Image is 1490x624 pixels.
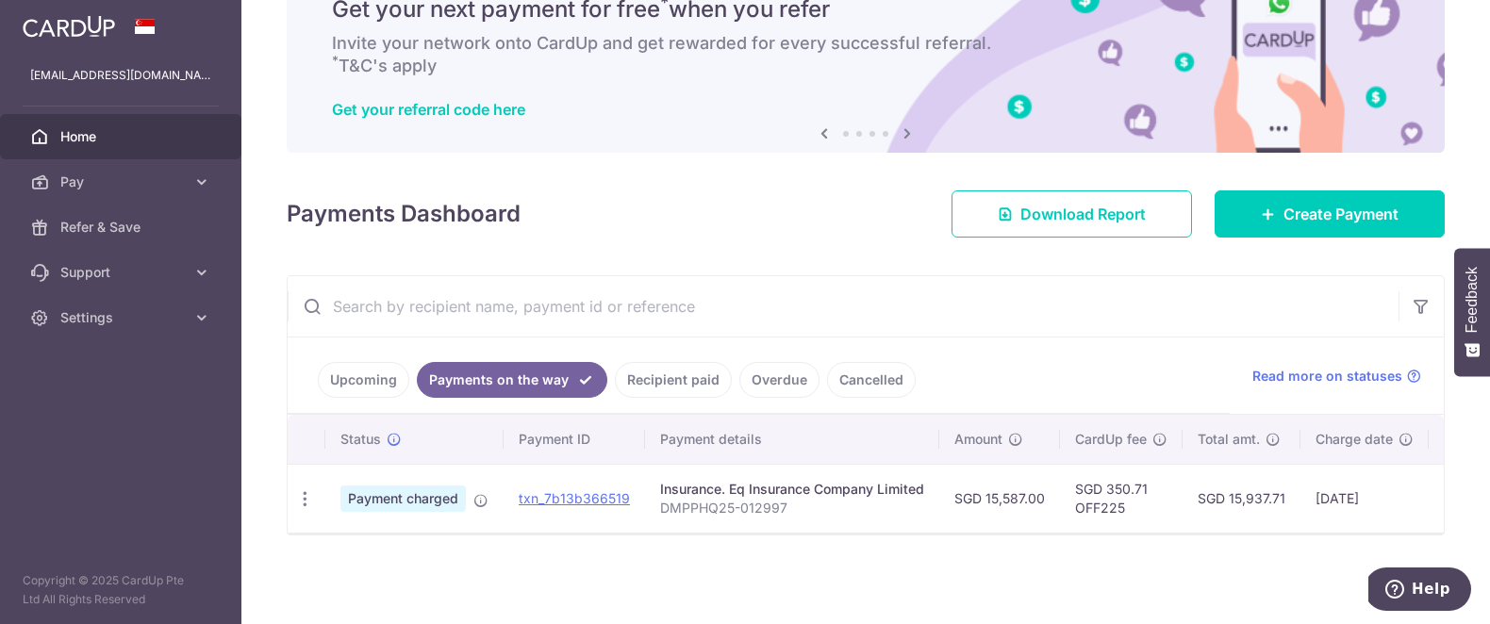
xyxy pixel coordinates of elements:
td: SGD 350.71 OFF225 [1060,464,1183,533]
span: Download Report [1020,203,1146,225]
span: Status [340,430,381,449]
a: Create Payment [1215,190,1445,238]
span: Amount [954,430,1002,449]
a: Payments on the way [417,362,607,398]
span: Charge date [1316,430,1393,449]
div: Insurance. Eq Insurance Company Limited [660,480,924,499]
span: CardUp fee [1075,430,1147,449]
img: CardUp [23,15,115,38]
td: SGD 15,587.00 [939,464,1060,533]
a: Read more on statuses [1252,367,1421,386]
p: [EMAIL_ADDRESS][DOMAIN_NAME] [30,66,211,85]
span: Create Payment [1283,203,1399,225]
span: Total amt. [1198,430,1260,449]
span: Pay [60,172,185,191]
td: SGD 15,937.71 [1183,464,1300,533]
th: Payment ID [504,415,645,464]
a: Recipient paid [615,362,732,398]
a: Get your referral code here [332,100,525,119]
span: Payment charged [340,485,466,512]
a: Upcoming [318,362,409,398]
span: Support [60,263,185,282]
span: Refer & Save [60,218,185,237]
span: Settings [60,308,185,327]
p: DMPPHQ25-012997 [660,499,924,517]
a: txn_7b13b366519 [519,490,630,506]
h6: Invite your network onto CardUp and get rewarded for every successful referral. T&C's apply [332,32,1399,77]
h4: Payments Dashboard [287,197,521,231]
button: Feedback - Show survey [1454,248,1490,376]
a: Overdue [739,362,819,398]
td: [DATE] [1300,464,1429,533]
th: Payment details [645,415,939,464]
iframe: Opens a widget where you can find more information [1368,567,1471,615]
span: Home [60,127,185,146]
a: Download Report [952,190,1192,238]
span: Feedback [1464,267,1481,333]
input: Search by recipient name, payment id or reference [288,276,1399,337]
span: Read more on statuses [1252,367,1402,386]
a: Cancelled [827,362,916,398]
